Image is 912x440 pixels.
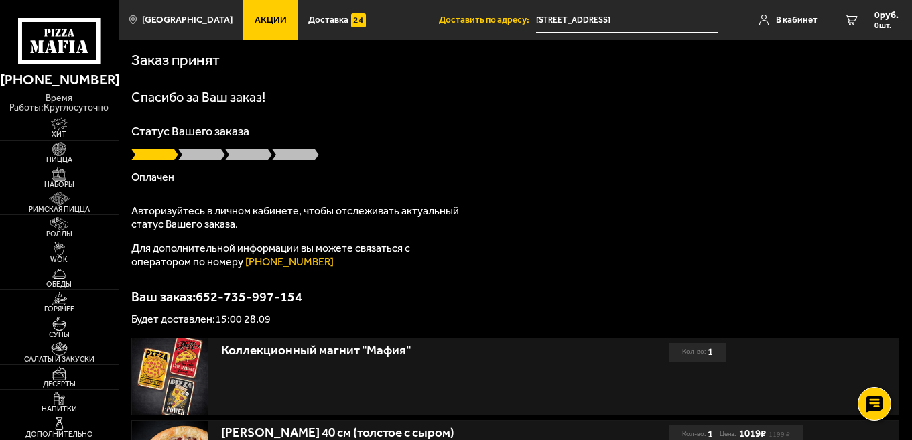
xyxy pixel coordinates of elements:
a: [PHONE_NUMBER] [245,255,334,268]
span: Доставить по адресу: [439,15,536,25]
b: 1 [708,343,713,361]
p: Для дополнительной информации вы можете связаться с оператором по номеру [131,242,466,269]
div: Кол-во: [682,343,713,361]
p: Будет доставлен: 15:00 28.09 [131,314,899,325]
span: В кабинет [776,15,818,25]
h1: Заказ принят [131,53,220,68]
p: Ваш заказ: 652-735-997-154 [131,290,899,303]
input: Ваш адрес доставки [536,8,718,33]
span: улица Передовиков, 9к1 [536,8,718,33]
s: 1199 ₽ [769,432,790,437]
b: 1019 ₽ [739,428,766,440]
p: Статус Вашего заказа [131,125,899,137]
h1: Спасибо за Ваш заказ! [131,90,899,104]
span: 0 шт. [874,21,899,29]
div: Коллекционный магнит "Мафия" [221,343,580,358]
p: Авторизуйтесь в личном кабинете, чтобы отслеживать актуальный статус Вашего заказа. [131,204,466,231]
span: 0 руб. [874,11,899,20]
img: 15daf4d41897b9f0e9f617042186c801.svg [351,13,365,27]
span: [GEOGRAPHIC_DATA] [142,15,233,25]
span: Доставка [308,15,348,25]
span: Акции [255,15,287,25]
p: Оплачен [131,172,899,183]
